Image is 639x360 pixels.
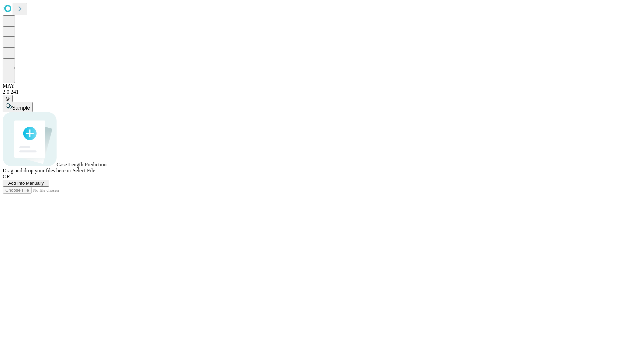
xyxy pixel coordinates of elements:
span: OR [3,174,10,179]
span: Case Length Prediction [57,162,106,167]
span: Drag and drop your files here or [3,168,71,173]
span: Add Info Manually [8,181,44,186]
div: 2.0.241 [3,89,636,95]
div: MAY [3,83,636,89]
span: @ [5,96,10,101]
button: @ [3,95,13,102]
button: Sample [3,102,33,112]
span: Sample [12,105,30,111]
span: Select File [73,168,95,173]
button: Add Info Manually [3,180,49,187]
